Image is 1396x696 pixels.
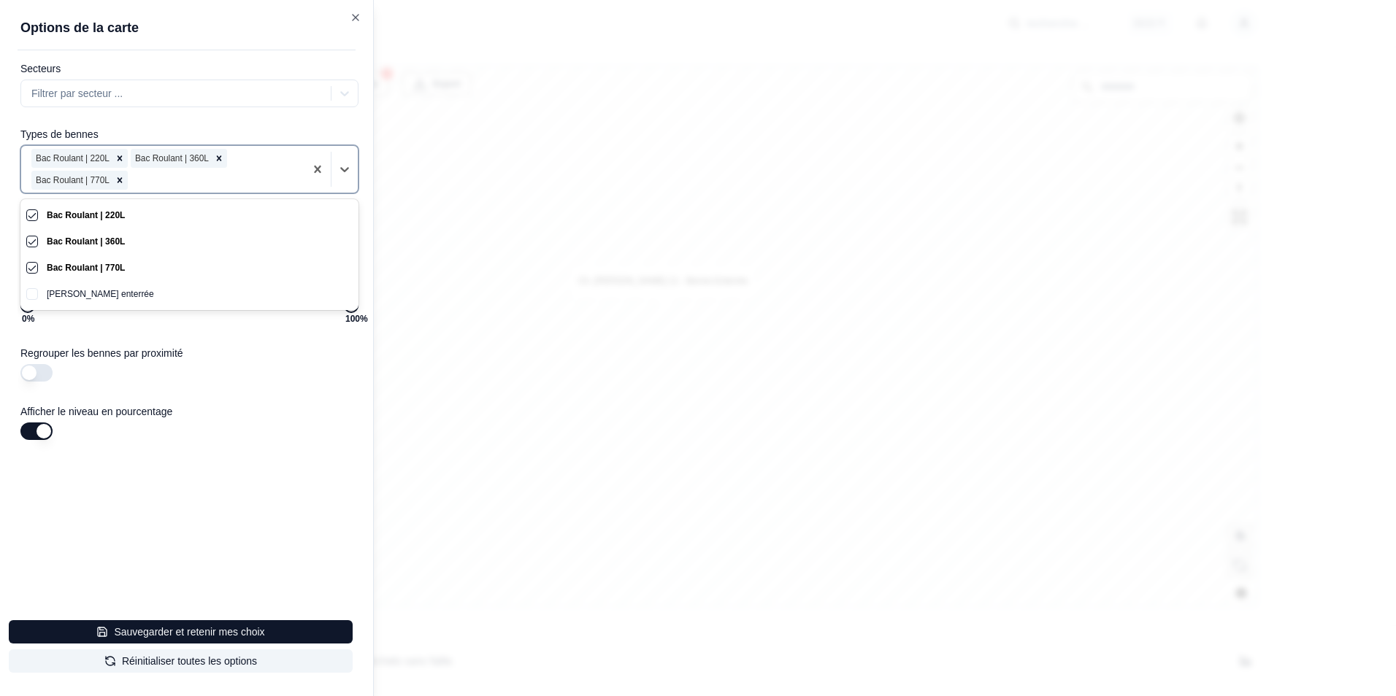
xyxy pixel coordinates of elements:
[345,312,368,326] div: 100 %
[38,228,358,255] div: Bac Roulant | 360L
[38,202,358,228] div: Bac Roulant | 220L
[38,255,358,281] div: Bac Roulant | 770L
[38,281,358,307] div: [PERSON_NAME] enterrée
[344,298,358,313] span: Maximum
